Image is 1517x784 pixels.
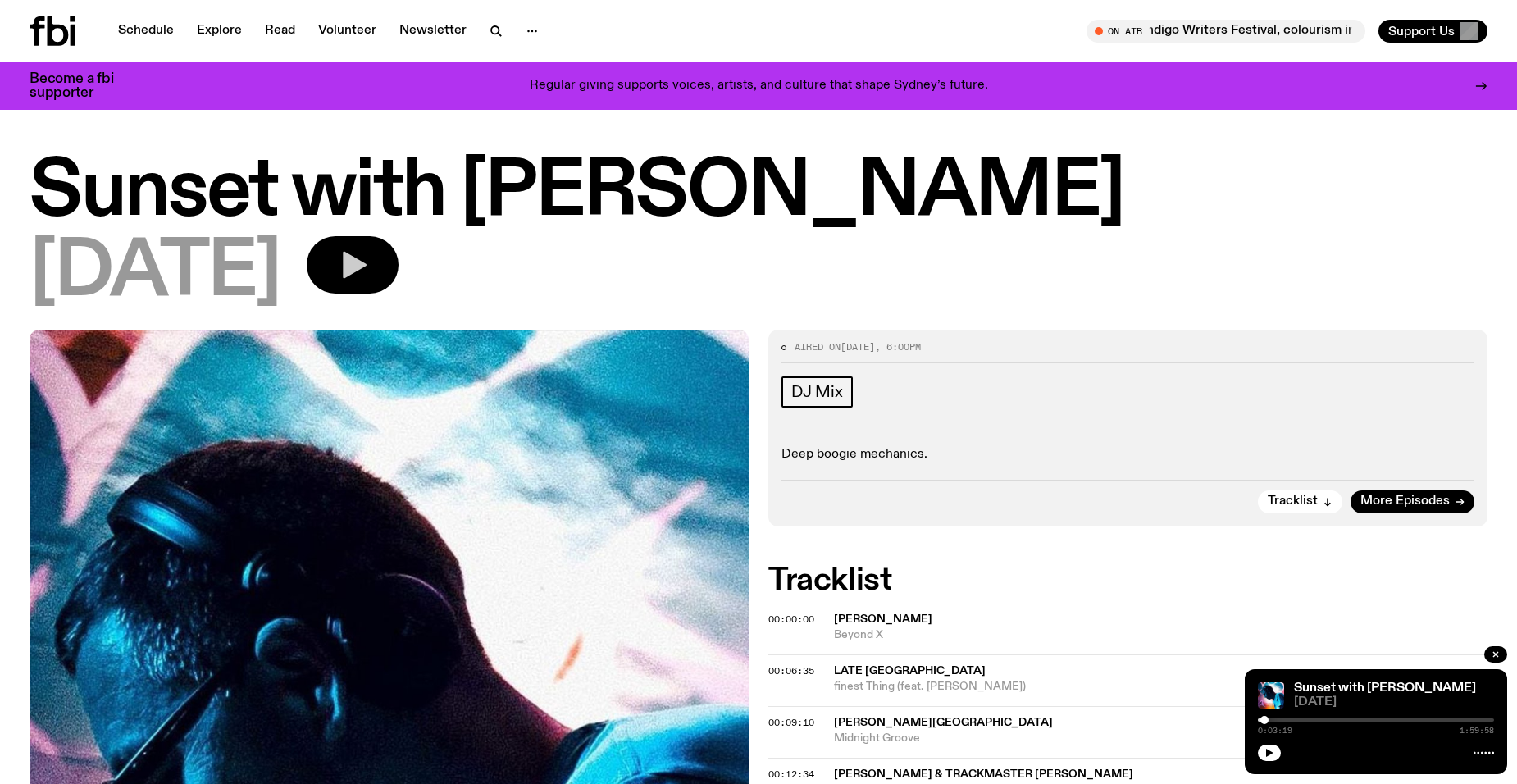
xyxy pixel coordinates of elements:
[791,383,843,401] span: DJ Mix
[1268,495,1318,508] span: Tracklist
[834,665,986,677] span: Late [GEOGRAPHIC_DATA]
[1460,727,1494,735] span: 1:59:58
[308,20,386,43] a: Volunteer
[834,768,1133,780] span: [PERSON_NAME] & Trackmaster [PERSON_NAME]
[875,340,921,353] span: , 6:00pm
[1351,490,1474,513] a: More Episodes
[255,20,305,43] a: Read
[768,718,814,727] button: 00:09:10
[30,236,280,310] span: [DATE]
[768,770,814,779] button: 00:12:34
[1294,696,1494,709] span: [DATE]
[768,716,814,729] span: 00:09:10
[834,717,1053,728] span: [PERSON_NAME][GEOGRAPHIC_DATA]
[834,679,1487,695] span: finest Thing (feat. [PERSON_NAME])
[1378,20,1487,43] button: Support Us
[768,613,814,626] span: 00:00:00
[30,156,1487,230] h1: Sunset with [PERSON_NAME]
[1360,495,1450,508] span: More Episodes
[1388,24,1455,39] span: Support Us
[834,613,932,625] span: [PERSON_NAME]
[1294,681,1476,695] a: Sunset with [PERSON_NAME]
[30,72,134,100] h3: Become a fbi supporter
[1086,20,1365,43] button: On AirBackchat / Racism at the Bendigo Writers Festival, colourism in the makeup industry, and a ...
[530,79,988,93] p: Regular giving supports voices, artists, and culture that shape Sydney’s future.
[768,667,814,676] button: 00:06:35
[1258,490,1342,513] button: Tracklist
[781,376,853,408] a: DJ Mix
[795,340,840,353] span: Aired on
[389,20,476,43] a: Newsletter
[840,340,875,353] span: [DATE]
[187,20,252,43] a: Explore
[1258,682,1284,709] img: Simon Caldwell stands side on, looking downwards. He has headphones on. Behind him is a brightly ...
[768,768,814,781] span: 00:12:34
[834,731,1487,746] span: Midnight Groove
[108,20,184,43] a: Schedule
[768,664,814,677] span: 00:06:35
[781,447,1474,463] p: Deep boogie mechanics.
[1258,727,1292,735] span: 0:03:19
[834,627,1487,643] span: Beyond X
[768,615,814,624] button: 00:00:00
[768,566,1487,595] h2: Tracklist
